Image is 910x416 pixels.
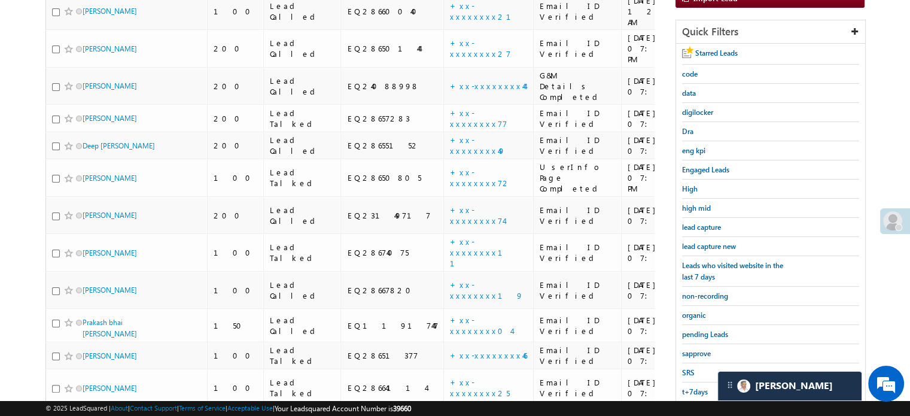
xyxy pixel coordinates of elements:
div: EQ28657283 [347,113,438,124]
div: [DATE] 07:04 PM [628,377,692,399]
a: +xx-xxxxxxxx74 [450,205,504,226]
span: digilocker [682,108,713,117]
span: Engaged Leads [682,165,729,174]
img: carter-drag [725,380,735,390]
div: Email ID Verified [540,108,616,129]
div: EQ28660040 [347,6,438,17]
div: 200 [214,43,258,54]
div: EQ11917447 [347,320,438,331]
span: Dra [682,127,693,136]
span: lead capture [682,223,721,232]
a: [PERSON_NAME] [83,211,137,220]
div: EQ28650144 [347,43,438,54]
div: Lead Called [270,315,336,336]
div: Email ID Verified [540,135,616,156]
a: [PERSON_NAME] [83,114,137,123]
div: Email ID Verified [540,242,616,263]
span: © 2025 LeadSquared | | | | | [45,403,411,414]
div: EQ28655152 [347,140,438,151]
div: EQ28667820 [347,285,438,296]
div: EQ28674075 [347,247,438,258]
a: Contact Support [130,404,177,412]
div: 100 [214,285,258,296]
span: Starred Leads [695,48,738,57]
div: 200 [214,140,258,151]
span: Carter [755,380,833,391]
a: +xx-xxxxxxxx46 [450,350,527,360]
div: Email ID Verified [540,38,616,59]
div: [DATE] 07:26 PM [628,135,692,156]
div: Lead Called [270,280,336,301]
a: [PERSON_NAME] [83,81,137,90]
a: +xx-xxxxxxxx04 [450,315,512,336]
a: +xx-xxxxxxxx25 [450,377,510,398]
div: EQ28651377 [347,350,438,361]
div: Chat with us now [62,63,201,78]
div: 100 [214,350,258,361]
div: EQ28664114 [347,382,438,393]
span: lead capture new [682,242,736,251]
a: About [111,404,128,412]
div: G&M Details Completed [540,70,616,102]
div: Email ID Verified [540,345,616,366]
a: [PERSON_NAME] [83,248,137,257]
div: 100 [214,247,258,258]
div: Email ID Verified [540,377,616,399]
div: Lead Talked [270,345,336,366]
a: +xx-xxxxxxxx27 [450,38,511,59]
div: Lead Called [270,135,336,156]
a: [PERSON_NAME] [83,7,137,16]
a: +xx-xxxxxxxx19 [450,280,524,300]
div: Quick Filters [676,20,865,44]
span: code [682,69,698,78]
div: carter-dragCarter[PERSON_NAME] [717,371,862,401]
span: t+7days [682,387,708,396]
div: 100 [214,6,258,17]
span: pending Leads [682,330,728,339]
span: non-recording [682,291,728,300]
div: Lead Talked [270,377,336,399]
a: [PERSON_NAME] [83,384,137,393]
img: d_60004797649_company_0_60004797649 [20,63,50,78]
span: data [682,89,696,98]
div: 100 [214,382,258,393]
div: 200 [214,210,258,221]
span: 39660 [393,404,411,413]
a: +xx-xxxxxxxx49 [450,135,506,156]
a: +xx-xxxxxxxx72 [450,167,511,188]
span: Your Leadsquared Account Number is [275,404,411,413]
a: +xx-xxxxxxxx11 [450,236,517,268]
div: EQ28650805 [347,172,438,183]
a: Deep [PERSON_NAME] [83,141,155,150]
div: [DATE] 07:07 PM [628,242,692,263]
a: Acceptable Use [227,404,273,412]
div: Lead Talked [270,242,336,263]
a: [PERSON_NAME] [83,351,137,360]
div: Email ID Verified [540,1,616,22]
div: 100 [214,172,258,183]
a: +xx-xxxxxxxx21 [450,1,525,22]
div: Minimize live chat window [196,6,225,35]
div: UserInfo Page Completed [540,162,616,194]
a: [PERSON_NAME] [83,286,137,294]
span: SRS [682,368,695,377]
a: [PERSON_NAME] [83,174,137,183]
span: eng kpi [682,146,705,155]
div: [DATE] 07:06 PM [628,280,692,301]
div: EQ23149717 [347,210,438,221]
span: high mid [682,204,711,212]
div: Lead Called [270,75,336,97]
div: [DATE] 07:08 PM [628,162,692,194]
div: 150 [214,320,258,331]
div: [DATE] 07:07 PM [628,205,692,226]
div: Email ID Verified [540,205,616,226]
div: Lead Called [270,38,336,59]
div: [DATE] 07:05 PM [628,315,692,336]
textarea: Type your message and hit 'Enter' [16,111,218,315]
div: 200 [214,81,258,92]
div: Email ID Verified [540,315,616,336]
em: Start Chat [163,326,217,342]
div: EQ24088998 [347,81,438,92]
div: Lead Called [270,1,336,22]
a: [PERSON_NAME] [83,44,137,53]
